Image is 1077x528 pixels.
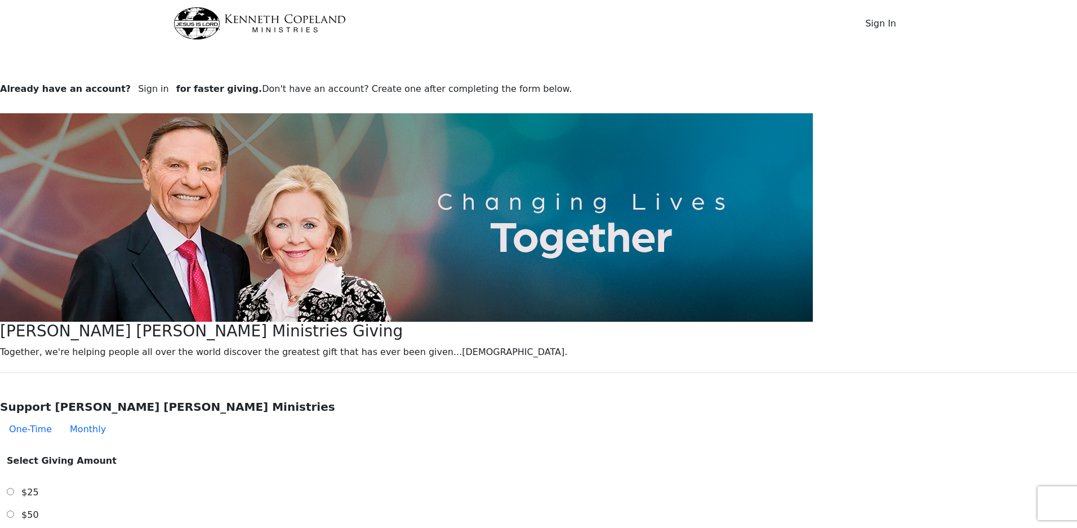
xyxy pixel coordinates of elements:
strong: Select Giving Amount [7,455,117,466]
img: kcm-header-logo.svg [173,7,346,39]
button: Monthly [61,418,115,441]
button: Sign In [858,13,904,34]
button: Sign in [131,78,176,100]
span: $25 [21,487,39,498]
span: $50 [21,509,39,520]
